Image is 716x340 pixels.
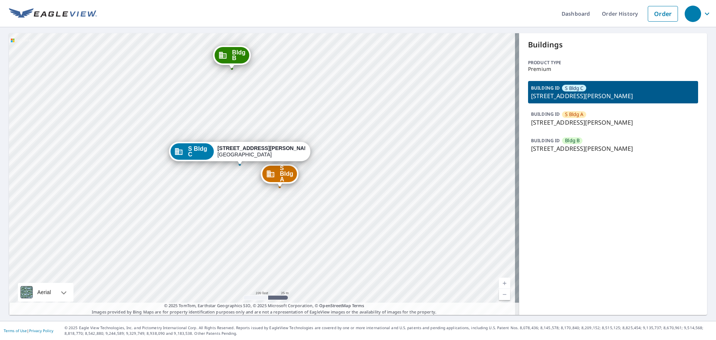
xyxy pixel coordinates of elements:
p: [STREET_ADDRESS][PERSON_NAME] [531,144,695,153]
p: Buildings [528,39,698,50]
a: Terms of Use [4,328,27,333]
span: Bldg B [565,137,580,144]
div: Dropped pin, building S Bldg C, Commercial property, 225 Coggins Dr Pleasant Hill, CA 94523 [169,142,310,165]
a: Privacy Policy [29,328,53,333]
span: S Bldg C [188,146,210,157]
p: © 2025 Eagle View Technologies, Inc. and Pictometry International Corp. All Rights Reserved. Repo... [65,325,712,336]
span: © 2025 TomTom, Earthstar Geographics SIO, © 2025 Microsoft Corporation, © [164,303,364,309]
div: [GEOGRAPHIC_DATA] [217,145,305,158]
p: BUILDING ID [531,85,560,91]
span: S Bldg C [565,85,583,92]
span: S Bldg A [565,111,583,118]
div: Dropped pin, building S Bldg A, Commercial property, 225 Coggins Dr Pleasant Hill, CA 94523 [261,164,298,187]
a: Terms [352,303,364,308]
p: Premium [528,66,698,72]
img: EV Logo [9,8,97,19]
span: Bldg B [232,50,245,61]
a: Current Level 18, Zoom Out [499,289,510,300]
p: BUILDING ID [531,137,560,144]
p: Images provided by Bing Maps are for property identification purposes only and are not a represen... [9,303,519,315]
div: Dropped pin, building Bldg B, Commercial property, 225 Coggins Dr Pleasant Hill, CA 94523 [213,46,251,69]
a: OpenStreetMap [319,303,351,308]
p: [STREET_ADDRESS][PERSON_NAME] [531,91,695,100]
p: | [4,328,53,333]
div: Aerial [35,283,53,302]
span: S Bldg A [280,165,293,182]
div: Aerial [18,283,73,302]
p: Product type [528,59,698,66]
strong: [STREET_ADDRESS][PERSON_NAME] [217,145,314,151]
p: [STREET_ADDRESS][PERSON_NAME] [531,118,695,127]
a: Current Level 18, Zoom In [499,278,510,289]
p: BUILDING ID [531,111,560,117]
a: Order [648,6,678,22]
